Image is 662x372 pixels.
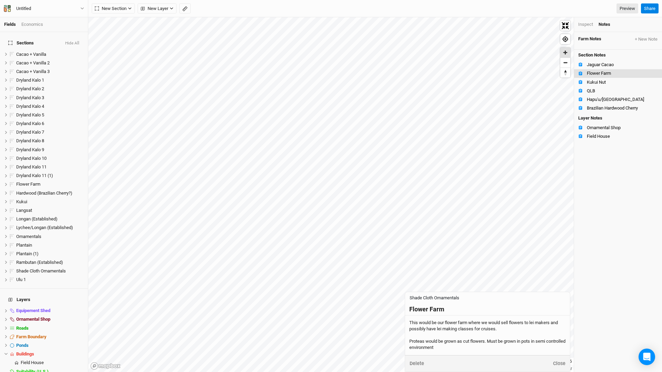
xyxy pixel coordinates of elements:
span: Lychee/Longan (Established) [16,225,73,230]
span: Ornamentals [16,234,41,239]
button: QLB [574,86,662,95]
h4: Layers [4,293,84,307]
div: Ornamentals [16,234,84,239]
span: Ulu 1 [16,277,26,282]
div: Flower Farm [16,182,84,187]
div: Langsat [16,208,84,213]
div: Field House [587,134,658,139]
div: Equipement Shed [16,308,84,313]
button: New Section [92,3,135,14]
span: Dryland Kalo 10 [16,156,47,161]
button: Exit fullscreen [560,21,570,31]
div: Ulu 1 [16,277,84,282]
span: Hardwood (Brazilian Cherry?) [16,190,72,196]
span: Farm Boundary [16,334,47,339]
div: Dryland Kalo 5 [16,112,84,118]
div: Notes [599,21,610,28]
a: Maxar [556,366,572,371]
div: Dryland Kalo 9 [16,147,84,153]
span: Dryland Kalo 1 [16,77,44,83]
button: Zoom in [560,48,570,58]
span: Dryland Kalo 5 [16,112,44,117]
span: Dryland Kalo 7 [16,130,44,135]
span: Cacao + Vanilla 3 [16,69,50,74]
span: Plantain [16,242,32,248]
div: Plantain [16,242,84,248]
span: Langsat [16,208,32,213]
span: Dryland Kalo 4 [16,104,44,109]
div: Field House [21,360,84,365]
div: Brazilian Hardwood Cherry [587,105,658,111]
div: Jaguar Cacao [587,62,658,68]
span: Sections [8,40,34,46]
div: Flower Farm [587,71,658,76]
span: Longan (Established) [16,216,58,221]
span: Dryland Kalo 2 [16,86,44,91]
div: Ponds [16,343,84,348]
span: Dryland Kalo 11 (1) [16,173,53,178]
div: Dryland Kalo 11 [16,164,84,170]
div: Ornamental Shop [587,125,658,131]
span: Dryland Kalo 3 [16,95,44,100]
h4: Layer Notes [574,115,662,121]
span: Plantain (1) [16,251,39,256]
div: Dryland Kalo 4 [16,104,84,109]
div: Hardwood (Brazilian Cherry?) [16,190,84,196]
button: Shortcut: M [179,3,191,14]
a: Preview [616,3,638,14]
span: Equipement Shed [16,308,50,313]
span: Zoom out [560,58,570,68]
button: New Layer [138,3,177,14]
div: Lychee/Longan (Established) [16,225,84,230]
button: Ornamental Shop [574,123,662,132]
div: Cacao + Vanilla [16,52,84,57]
div: Dryland Kalo 11 (1) [16,173,84,178]
div: Inspect [578,21,593,28]
button: Reset bearing to north [560,68,570,77]
span: Dryland Kalo 8 [16,138,44,143]
div: Ornamental Shop [16,317,84,322]
span: Dryland Kalo 11 [16,164,47,169]
div: Dryland Kalo 8 [16,138,84,144]
div: Farm Boundary [16,334,84,340]
h4: Section Notes [574,50,662,58]
span: Roads [16,325,29,331]
div: Cacao + Vanilla 3 [16,69,84,74]
div: Longan (Established) [16,216,84,222]
a: Mapbox logo [90,362,121,370]
button: Share [641,3,659,14]
div: Hapu'u/Cacao [587,97,658,102]
span: Find my location [560,34,570,44]
span: New Layer [141,5,168,12]
span: Cacao + Vanilla 2 [16,60,50,65]
div: Dryland Kalo 10 [16,156,84,161]
button: Hapu'u/[GEOGRAPHIC_DATA] [574,95,662,104]
div: Kukui [16,199,84,205]
span: Flower Farm [16,182,40,187]
div: Cacao + Vanilla 2 [16,60,84,66]
span: Ponds [16,343,29,348]
span: Rambutan (Established) [16,260,63,265]
button: Untitled [3,5,84,12]
span: Dryland Kalo 9 [16,147,44,152]
div: Dryland Kalo 3 [16,95,84,101]
button: Brazilian Hardwood Cherry [574,104,662,112]
button: Kukui Nut [574,78,662,86]
div: Open Intercom Messenger [639,349,655,365]
button: Hide All [65,41,80,46]
button: + New Note [634,36,658,42]
div: Plantain (1) [16,251,84,257]
button: Flower Farm [574,69,662,78]
div: Buildings [16,351,84,357]
div: Untitled [16,5,31,12]
span: Buildings [16,351,34,356]
span: Shade Cloth Ornamentals [16,268,66,273]
button: Jaguar Cacao [574,60,662,69]
div: Dryland Kalo 2 [16,86,84,92]
span: Field House [21,360,44,365]
button: Field House [574,132,662,141]
span: Kukui [16,199,27,204]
